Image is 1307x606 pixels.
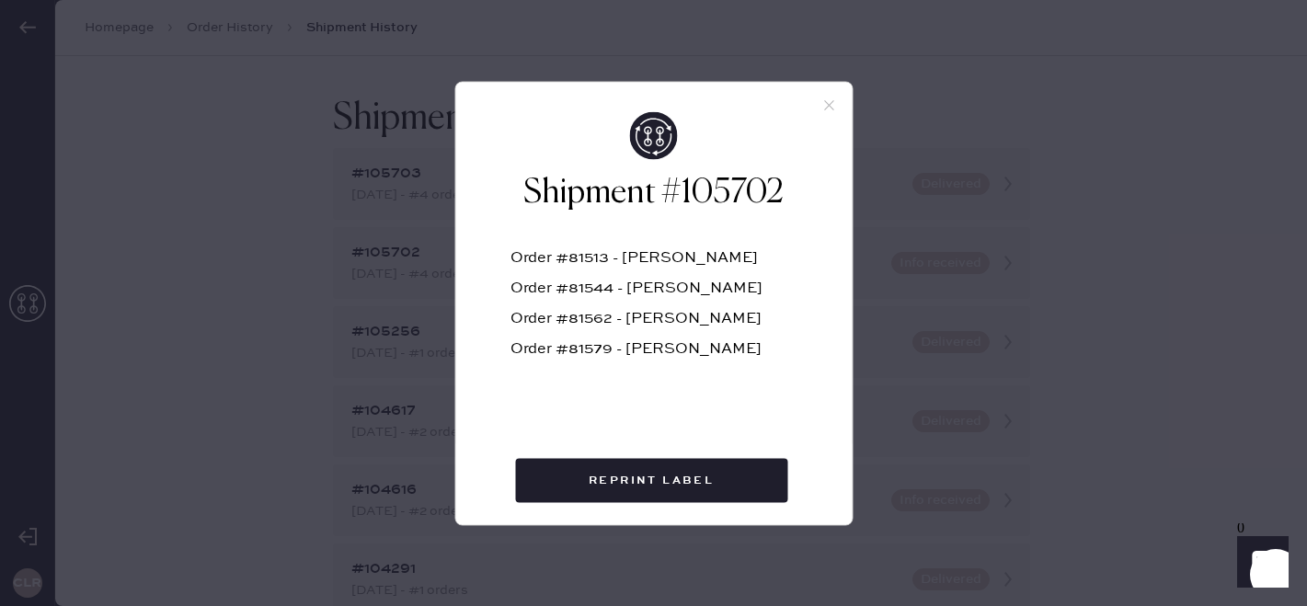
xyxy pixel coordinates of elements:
div: Customer information [59,183,1244,205]
div: Packing list [59,111,1244,133]
th: Description [167,299,1175,323]
div: Order # 81926 [59,133,1244,155]
td: Sleeved Top - Reformation - [PERSON_NAME] Linen Top Black - Size: 8 [167,323,1175,347]
th: ID [59,299,167,323]
h2: Shipment #105702 [510,170,797,214]
td: 918202 [59,323,167,347]
th: QTY [1175,299,1244,323]
div: Order #81544 - [PERSON_NAME] [510,280,797,311]
div: Order #81513 - [PERSON_NAME] [510,250,797,280]
td: 1 [1175,323,1244,347]
a: Reprint Label [515,458,792,502]
div: Order #81579 - [PERSON_NAME] [510,341,797,372]
div: Order #81562 - [PERSON_NAME] [510,311,797,341]
iframe: Front Chat [1220,523,1299,602]
button: Reprint Label [515,458,787,502]
div: # 88738 [PERSON_NAME] [PERSON_NAME] [EMAIL_ADDRESS][DOMAIN_NAME] [59,205,1244,271]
